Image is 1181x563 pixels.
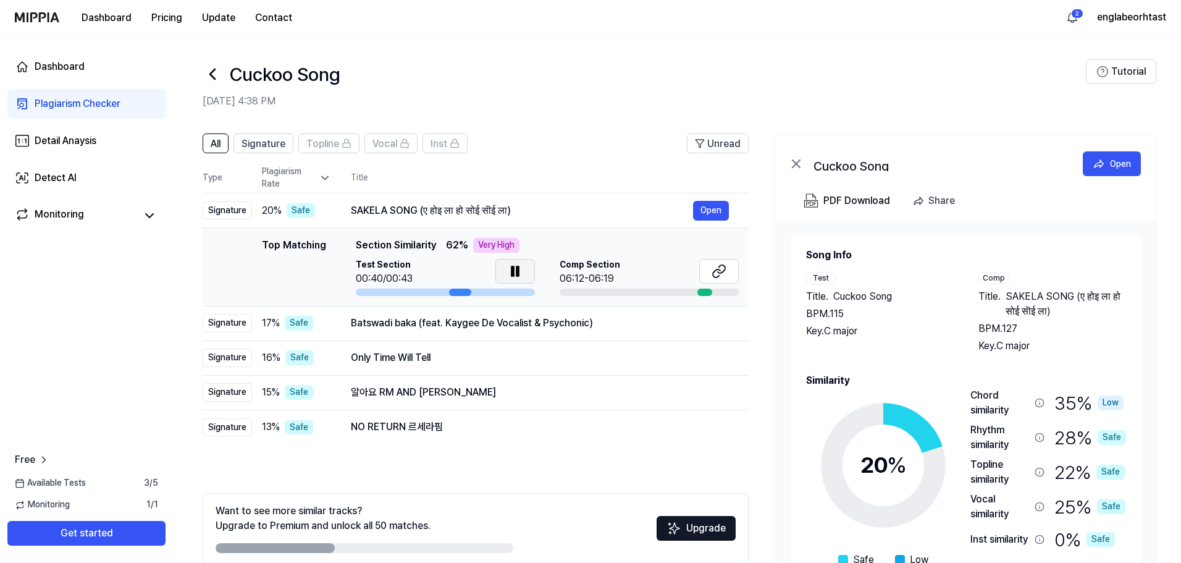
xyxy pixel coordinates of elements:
[1065,10,1080,25] img: 알림
[801,188,893,213] button: PDF Download
[1098,396,1124,410] div: Low
[203,163,252,193] th: Type
[1096,465,1125,480] div: Safe
[806,373,1126,388] h2: Similarity
[15,499,70,511] span: Monitoring
[146,499,158,511] span: 1 / 1
[351,203,693,218] div: SAKELA SONG (ए होइ ला हो सोई सॊई ला)
[431,137,447,151] span: Inst
[285,420,313,435] div: Safe
[35,171,77,185] div: Detect AI
[806,324,954,339] div: Key. C major
[203,314,252,332] div: Signature
[806,248,1126,263] h2: Song Info
[804,193,818,208] img: PDF Download
[15,477,86,489] span: Available Tests
[216,504,431,533] div: Want to see more similar tracks? Upgrade to Premium and unlock all 50 matches.
[364,133,418,153] button: Vocal
[285,350,314,365] div: Safe
[978,289,1001,319] span: Title .
[15,12,59,22] img: logo
[970,532,1030,547] div: Inst similarity
[970,423,1030,452] div: Rhythm similarity
[262,420,280,434] span: 13 %
[1098,430,1126,445] div: Safe
[192,6,245,30] button: Update
[298,133,359,153] button: Topline
[1054,423,1126,452] div: 28 %
[7,163,166,193] a: Detect AI
[806,273,836,284] div: Test
[560,271,620,286] div: 06:12-06:19
[203,94,1086,109] h2: [DATE] 4:38 PM
[1062,7,1082,27] button: 알림2
[35,133,96,148] div: Detail Anaysis
[203,201,252,220] div: Signature
[970,492,1030,522] div: Vocal similarity
[970,457,1030,487] div: Topline similarity
[192,1,245,35] a: Update
[15,207,136,224] a: Monitoring
[351,316,729,331] div: Batswadi baka (feat. Kaygee De Vocalist & Psychonic)
[72,6,141,30] button: Dashboard
[1097,10,1166,25] button: englabeorhtast
[35,96,120,111] div: Plagiarism Checker
[356,238,436,253] span: Section Similarity
[813,156,1061,171] div: Cuckoo Song
[262,350,280,365] span: 16 %
[7,521,166,546] button: Get started
[356,271,413,286] div: 00:40/00:43
[978,273,1009,284] div: Comp
[970,388,1030,418] div: Chord similarity
[1054,457,1125,487] div: 22 %
[285,385,313,400] div: Safe
[1110,157,1131,171] div: Open
[7,89,166,119] a: Plagiarism Checker
[693,201,729,221] button: Open
[203,349,252,367] div: Signature
[928,193,955,209] div: Share
[657,516,736,541] button: Upgrade
[1054,527,1115,552] div: 0 %
[35,207,84,224] div: Monitoring
[823,193,890,209] div: PDF Download
[1086,59,1156,84] button: Tutorial
[887,452,907,478] span: %
[141,6,192,30] button: Pricing
[15,452,35,467] span: Free
[1071,9,1083,19] div: 2
[1083,151,1141,176] a: Open
[351,420,729,434] div: NO RETURN 르세라핌
[245,6,302,30] button: Contact
[203,418,252,437] div: Signature
[1054,388,1124,418] div: 35 %
[1097,499,1125,514] div: Safe
[7,126,166,156] a: Detail Anaysis
[1086,532,1115,547] div: Safe
[351,163,749,193] th: Title
[306,137,339,151] span: Topline
[211,137,221,151] span: All
[657,527,736,538] a: SparklesUpgrade
[35,59,85,74] div: Dashboard
[7,52,166,82] a: Dashboard
[907,188,965,213] button: Share
[687,133,749,153] button: Unread
[356,259,413,271] span: Test Section
[262,166,331,190] div: Plagiarism Rate
[203,383,252,402] div: Signature
[446,238,468,253] span: 62 %
[806,289,828,304] span: Title .
[372,137,397,151] span: Vocal
[560,259,620,271] span: Comp Section
[422,133,468,153] button: Inst
[978,339,1126,353] div: Key. C major
[806,307,954,321] div: BPM. 115
[285,316,313,331] div: Safe
[262,203,282,218] span: 20 %
[860,449,907,482] div: 20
